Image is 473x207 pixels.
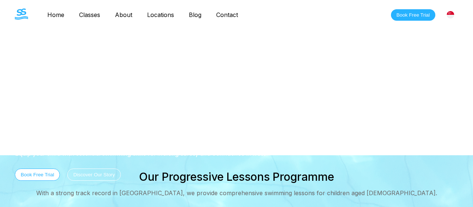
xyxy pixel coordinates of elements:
button: Discover Our Story [67,169,121,181]
a: About [108,11,140,18]
h1: Swimming Lessons in [GEOGRAPHIC_DATA] [15,121,404,139]
a: Contact [209,11,245,18]
div: Equip your child with essential swimming skills for lifelong safety and confidence in water. [15,151,404,157]
a: Locations [140,11,181,18]
div: [GEOGRAPHIC_DATA] [443,7,458,23]
img: Singapore [447,11,454,18]
img: The Swim Starter Logo [15,9,28,20]
a: Classes [72,11,108,18]
a: Blog [181,11,209,18]
a: Home [40,11,72,18]
button: Book Free Trial [15,169,60,181]
div: Welcome to The Swim Starter [15,103,404,109]
button: Book Free Trial [391,9,435,21]
div: With a strong track record in [GEOGRAPHIC_DATA], we provide comprehensive swimming lessons for ch... [36,189,437,197]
